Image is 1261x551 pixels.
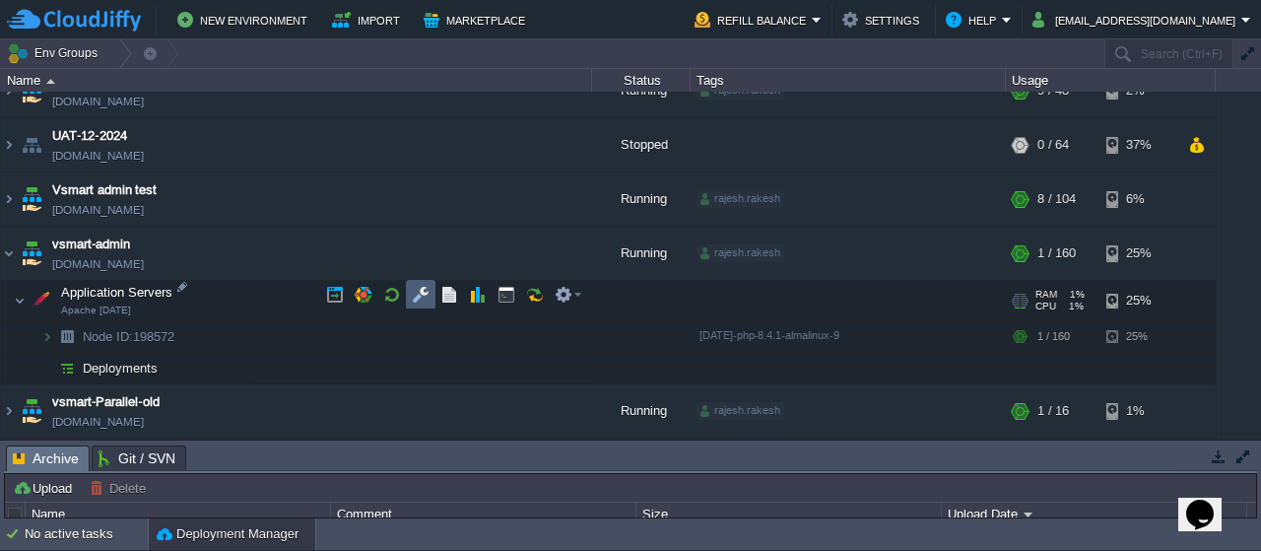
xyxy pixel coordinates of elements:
[1,172,17,226] img: AMDAwAAAACH5BAEAAAAALAAAAAABAAEAAAICRAEAOw==
[46,79,55,84] img: AMDAwAAAACH5BAEAAAAALAAAAAABAAEAAAICRAEAOw==
[81,328,177,345] span: 198572
[332,8,406,32] button: Import
[52,180,157,200] a: Vsmart admin test
[52,92,144,111] a: [DOMAIN_NAME]
[697,190,784,208] div: rajesh.rakesh
[27,281,54,320] img: AMDAwAAAACH5BAEAAAAALAAAAAABAAEAAAICRAEAOw==
[13,447,79,471] span: Archive
[81,360,161,377] a: Deployments
[637,503,941,525] div: Size
[1106,227,1170,280] div: 25%
[14,281,26,320] img: AMDAwAAAACH5BAEAAAAALAAAAAABAAEAAAICRAEAOw==
[1064,301,1084,312] span: 1%
[943,503,1246,525] div: Upload Date
[61,305,131,316] span: Apache [DATE]
[332,503,635,525] div: Comment
[1106,384,1170,438] div: 1%
[41,321,53,352] img: AMDAwAAAACH5BAEAAAAALAAAAAABAAEAAAICRAEAOw==
[1037,384,1069,438] div: 1 / 16
[18,227,45,280] img: AMDAwAAAACH5BAEAAAAALAAAAAABAAEAAAICRAEAOw==
[1037,172,1076,226] div: 8 / 104
[1106,172,1170,226] div: 6%
[946,8,1002,32] button: Help
[52,200,144,220] a: [DOMAIN_NAME]
[1106,321,1170,352] div: 25%
[1035,301,1056,312] span: CPU
[592,118,691,172] div: Stopped
[59,285,175,300] a: Application ServersApache [DATE]
[1037,227,1076,280] div: 1 / 160
[1,227,17,280] img: AMDAwAAAACH5BAEAAAAALAAAAAABAAEAAAICRAEAOw==
[697,402,784,420] div: rajesh.rakesh
[81,328,177,345] a: Node ID:198572
[1032,8,1241,32] button: [EMAIL_ADDRESS][DOMAIN_NAME]
[1,118,17,172] img: AMDAwAAAACH5BAEAAAAALAAAAAABAAEAAAICRAEAOw==
[692,69,1005,92] div: Tags
[52,235,130,254] a: vsmart-admin
[52,254,144,274] a: [DOMAIN_NAME]
[1178,472,1241,531] iframe: chat widget
[157,524,299,544] button: Deployment Manager
[424,8,531,32] button: Marketplace
[52,126,127,146] a: UAT-12-2024
[695,8,812,32] button: Refill Balance
[1035,289,1057,301] span: RAM
[52,392,160,412] a: vsmart-Parallel-old
[59,284,175,301] span: Application Servers
[13,479,78,497] button: Upload
[7,39,104,67] button: Env Groups
[177,8,313,32] button: New Environment
[53,353,81,383] img: AMDAwAAAACH5BAEAAAAALAAAAAABAAEAAAICRAEAOw==
[52,412,144,432] a: [DOMAIN_NAME]
[592,227,691,280] div: Running
[18,384,45,438] img: AMDAwAAAACH5BAEAAAAALAAAAAABAAEAAAICRAEAOw==
[1037,118,1069,172] div: 0 / 64
[1007,69,1215,92] div: Usage
[1037,321,1070,352] div: 1 / 160
[83,329,133,344] span: Node ID:
[1106,118,1170,172] div: 37%
[52,146,144,166] a: [DOMAIN_NAME]
[7,8,141,33] img: CloudJiffy
[18,118,45,172] img: AMDAwAAAACH5BAEAAAAALAAAAAABAAEAAAICRAEAOw==
[1,384,17,438] img: AMDAwAAAACH5BAEAAAAALAAAAAABAAEAAAICRAEAOw==
[41,353,53,383] img: AMDAwAAAACH5BAEAAAAALAAAAAABAAEAAAICRAEAOw==
[592,384,691,438] div: Running
[697,244,784,262] div: rajesh.rakesh
[90,479,152,497] button: Delete
[1106,281,1170,320] div: 25%
[18,172,45,226] img: AMDAwAAAACH5BAEAAAAALAAAAAABAAEAAAICRAEAOw==
[27,503,330,525] div: Name
[1065,289,1085,301] span: 1%
[99,447,175,470] span: Git / SVN
[842,8,925,32] button: Settings
[53,321,81,352] img: AMDAwAAAACH5BAEAAAAALAAAAAABAAEAAAICRAEAOw==
[2,69,591,92] div: Name
[593,69,690,92] div: Status
[699,329,839,341] span: [DATE]-php-8.4.1-almalinux-9
[592,172,691,226] div: Running
[25,518,148,550] div: No active tasks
